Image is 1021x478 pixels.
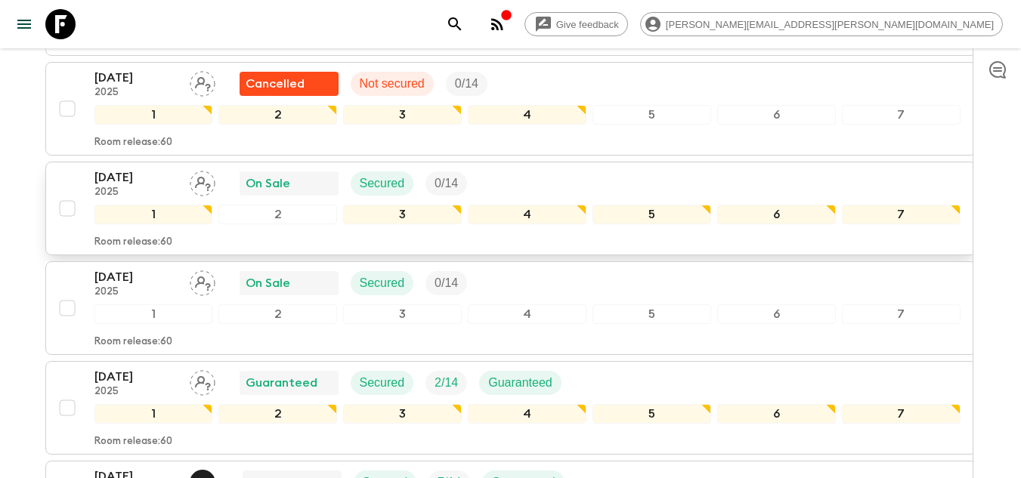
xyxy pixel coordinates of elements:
p: 2 / 14 [435,374,458,392]
div: 4 [468,304,586,324]
div: 2 [218,105,337,125]
p: Guaranteed [246,374,317,392]
a: Give feedback [524,12,628,36]
p: Secured [360,274,405,292]
p: 2025 [94,286,178,298]
div: Secured [351,271,414,295]
p: On Sale [246,274,290,292]
p: 2025 [94,386,178,398]
div: 4 [468,205,586,224]
div: 3 [343,404,462,424]
div: Trip Fill [425,271,467,295]
p: Cancelled [246,75,305,93]
p: 0 / 14 [435,174,458,193]
button: [DATE]2025Assign pack leaderGuaranteedSecuredTrip FillGuaranteed1234567Room release:60 [45,361,976,455]
button: menu [9,9,39,39]
div: 7 [842,205,961,224]
div: 6 [717,404,836,424]
button: [DATE]2025Assign pack leaderOn SaleSecuredTrip Fill1234567Room release:60 [45,162,976,255]
div: 4 [468,105,586,125]
div: 3 [343,205,462,224]
div: 6 [717,205,836,224]
p: [DATE] [94,69,178,87]
div: 7 [842,105,961,125]
p: Secured [360,174,405,193]
div: Secured [351,171,414,196]
p: 2025 [94,187,178,199]
p: 0 / 14 [455,75,478,93]
div: 5 [592,404,711,424]
div: 6 [717,105,836,125]
div: Secured [351,371,414,395]
p: Secured [360,374,405,392]
div: 2 [218,404,337,424]
div: 7 [842,404,961,424]
p: [DATE] [94,268,178,286]
div: Unable to secure [240,72,339,96]
div: [PERSON_NAME][EMAIL_ADDRESS][PERSON_NAME][DOMAIN_NAME] [640,12,1003,36]
p: On Sale [246,174,290,193]
div: 1 [94,205,213,224]
p: Not secured [360,75,425,93]
div: Trip Fill [446,72,487,96]
button: search adventures [440,9,470,39]
div: Trip Fill [425,171,467,196]
span: Assign pack leader [190,76,215,88]
button: [DATE]2025Assign pack leaderUnable to secureNot securedTrip Fill1234567Room release:60 [45,62,976,156]
div: 1 [94,105,213,125]
p: [DATE] [94,168,178,187]
span: Give feedback [548,19,627,30]
div: 5 [592,304,711,324]
p: Room release: 60 [94,336,172,348]
p: 2025 [94,87,178,99]
div: 4 [468,404,586,424]
div: Not secured [351,72,434,96]
p: Guaranteed [488,374,552,392]
p: 0 / 14 [435,274,458,292]
div: Trip Fill [425,371,467,395]
div: 7 [842,304,961,324]
p: Room release: 60 [94,436,172,448]
span: Assign pack leader [190,275,215,287]
p: [DATE] [94,368,178,386]
div: 2 [218,304,337,324]
div: 1 [94,304,213,324]
span: Assign pack leader [190,175,215,187]
div: 3 [343,304,462,324]
button: [DATE]2025Assign pack leaderOn SaleSecuredTrip Fill1234567Room release:60 [45,261,976,355]
div: 5 [592,105,711,125]
div: 5 [592,205,711,224]
div: 2 [218,205,337,224]
span: Assign pack leader [190,375,215,387]
p: Room release: 60 [94,137,172,149]
div: 1 [94,404,213,424]
span: [PERSON_NAME][EMAIL_ADDRESS][PERSON_NAME][DOMAIN_NAME] [657,19,1002,30]
div: 3 [343,105,462,125]
div: 6 [717,304,836,324]
p: Room release: 60 [94,236,172,248]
